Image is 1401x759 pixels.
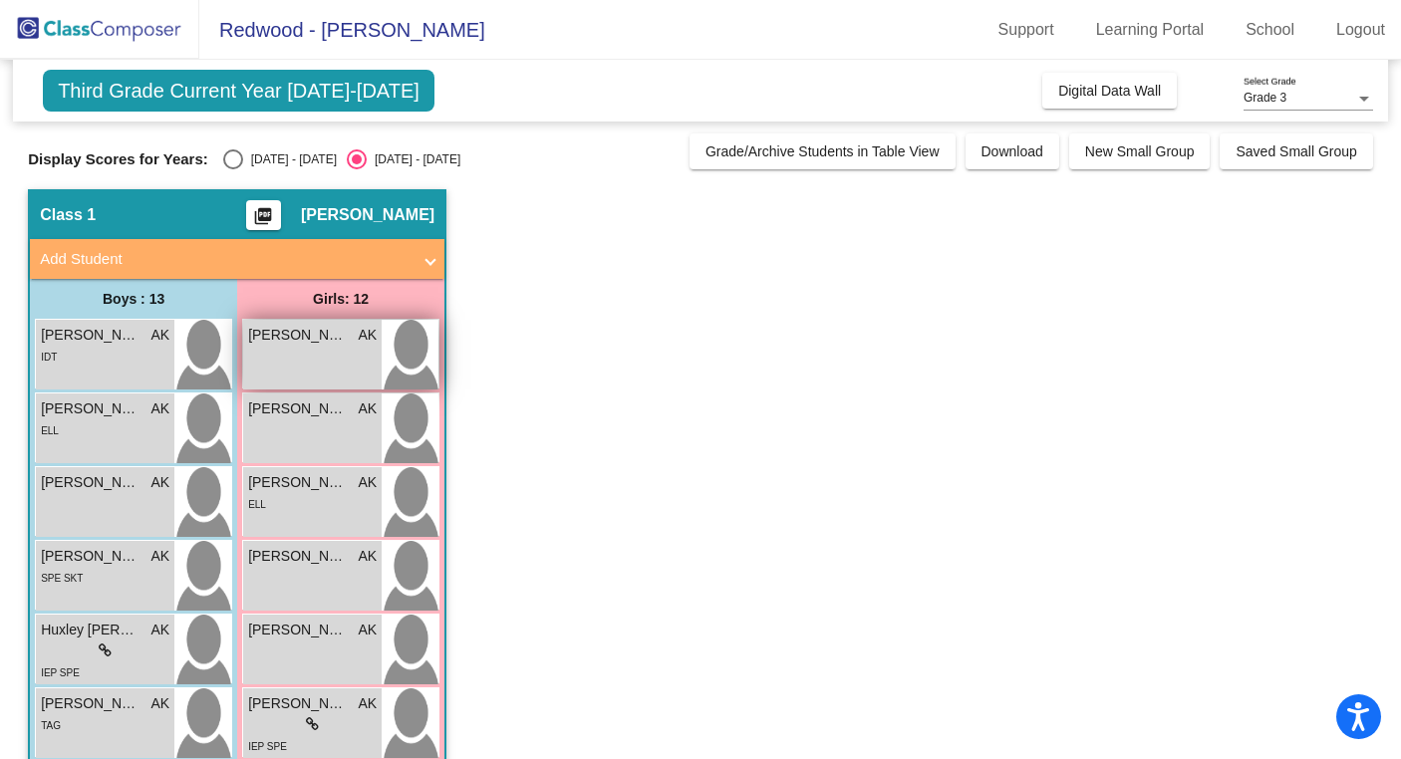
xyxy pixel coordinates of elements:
span: AK [358,472,377,493]
span: AK [358,546,377,567]
span: AK [150,325,169,346]
span: [PERSON_NAME] [248,620,348,640]
span: IDT [41,352,57,363]
span: [PERSON_NAME] [248,398,348,419]
span: AK [358,398,377,419]
button: Print Students Details [246,200,281,230]
span: Third Grade Current Year [DATE]-[DATE] [43,70,434,112]
span: SPE SKT [41,573,83,584]
span: [PERSON_NAME] [41,325,140,346]
span: Grade/Archive Students in Table View [705,143,940,159]
mat-expansion-panel-header: Add Student [30,239,444,279]
button: Grade/Archive Students in Table View [690,133,956,169]
span: [PERSON_NAME] [41,693,140,714]
span: AK [150,693,169,714]
span: Saved Small Group [1236,143,1356,159]
span: [PERSON_NAME] [301,205,434,225]
span: Download [981,143,1043,159]
span: IEP SPE [248,741,287,752]
span: [PERSON_NAME] [41,398,140,419]
div: Boys : 13 [30,279,237,319]
span: ELL [41,425,59,436]
div: [DATE] - [DATE] [367,150,460,168]
button: Digital Data Wall [1042,73,1177,109]
button: Saved Small Group [1220,133,1372,169]
span: AK [358,693,377,714]
span: Class 1 [40,205,96,225]
mat-panel-title: Add Student [40,248,411,271]
a: School [1230,14,1310,46]
div: [DATE] - [DATE] [243,150,337,168]
span: Huxley [PERSON_NAME] [41,620,140,640]
span: Digital Data Wall [1058,83,1161,99]
a: Logout [1320,14,1401,46]
a: Support [982,14,1070,46]
button: Download [966,133,1059,169]
a: Learning Portal [1080,14,1221,46]
mat-icon: picture_as_pdf [251,206,275,234]
span: Grade 3 [1244,91,1286,105]
div: Girls: 12 [237,279,444,319]
span: AK [150,546,169,567]
span: [PERSON_NAME] [41,546,140,567]
span: Display Scores for Years: [28,150,208,168]
span: AK [150,472,169,493]
span: TAG [41,720,61,731]
mat-radio-group: Select an option [223,149,460,169]
span: AK [150,620,169,640]
span: AK [358,325,377,346]
span: AK [150,398,169,419]
span: [PERSON_NAME] [41,472,140,493]
span: [PERSON_NAME] [248,472,348,493]
span: [PERSON_NAME] [248,325,348,346]
span: [PERSON_NAME] [248,693,348,714]
span: Redwood - [PERSON_NAME] [199,14,485,46]
span: AK [358,620,377,640]
span: IEP SPE [41,667,80,678]
span: New Small Group [1085,143,1195,159]
span: ELL [248,499,266,510]
button: New Small Group [1069,133,1211,169]
span: [PERSON_NAME] [248,546,348,567]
